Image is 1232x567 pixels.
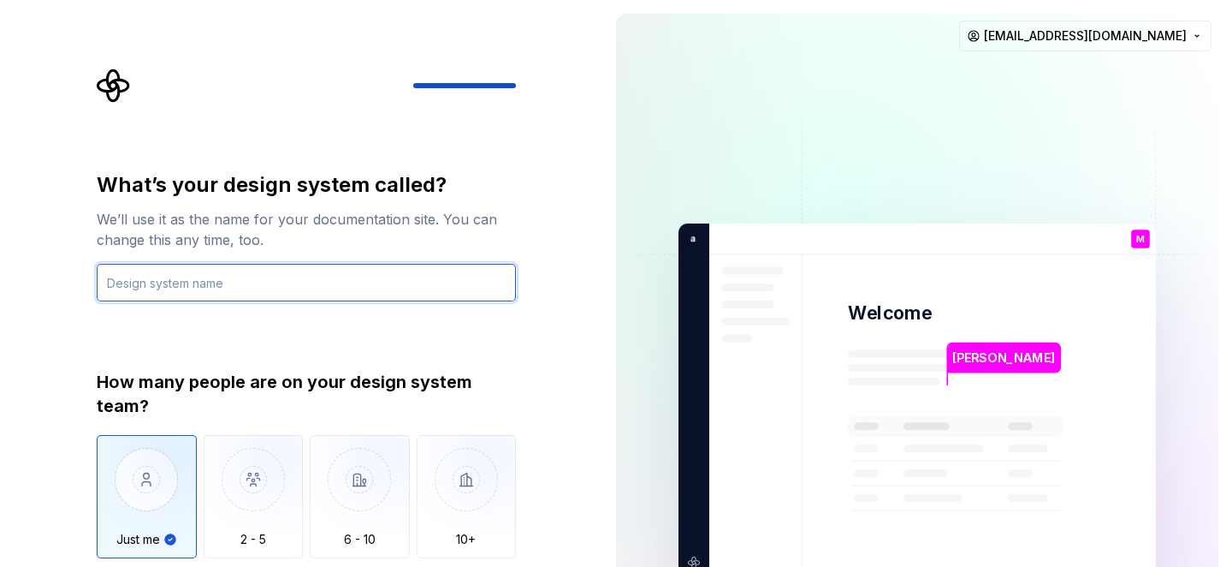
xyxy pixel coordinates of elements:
p: Welcome [848,301,932,325]
p: M [1136,235,1145,244]
button: [EMAIL_ADDRESS][DOMAIN_NAME] [959,21,1211,51]
p: a [684,231,696,247]
svg: Supernova Logo [97,69,131,103]
p: [PERSON_NAME] [952,349,1055,367]
input: Design system name [97,264,516,301]
div: What’s your design system called? [97,171,516,199]
div: We’ll use it as the name for your documentation site. You can change this any time, too. [97,209,516,250]
div: How many people are on your design system team? [97,370,516,418]
span: [EMAIL_ADDRESS][DOMAIN_NAME] [984,27,1187,45]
